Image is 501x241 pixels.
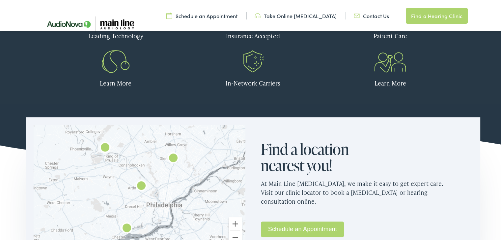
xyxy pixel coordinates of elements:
[52,25,180,64] a: Leading Technology
[326,25,454,64] a: Patient Care
[166,11,237,18] a: Schedule an Appointment
[261,140,366,172] h2: Find a location nearest you!
[229,216,242,229] button: Zoom in
[189,25,317,64] a: Insurance Accepted
[95,136,116,157] div: Main Line Audiology by AudioNova
[406,7,468,22] a: Find a Hearing Clinic
[261,220,344,236] a: Schedule an Appointment
[226,78,280,86] a: In-Network Carriers
[354,11,389,18] a: Contact Us
[375,78,406,86] a: Learn More
[255,11,337,18] a: Take Online [MEDICAL_DATA]
[116,217,137,238] div: Main Line Audiology by AudioNova
[326,25,454,44] div: Patient Care
[189,25,317,44] div: Insurance Accepted
[131,175,152,196] div: Main Line Audiology by AudioNova
[255,11,261,18] img: utility icon
[163,147,184,168] div: AudioNova
[100,78,131,86] a: Learn More
[166,11,172,18] img: utility icon
[354,11,360,18] img: utility icon
[261,172,472,210] p: At Main Line [MEDICAL_DATA], we make it easy to get expert care. Visit our clinic locator to book...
